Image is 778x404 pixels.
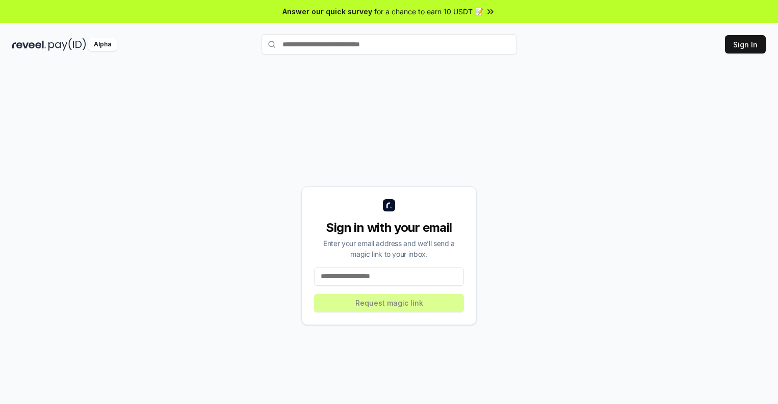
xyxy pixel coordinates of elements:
[282,6,372,17] span: Answer our quick survey
[314,238,464,259] div: Enter your email address and we’ll send a magic link to your inbox.
[48,38,86,51] img: pay_id
[383,199,395,211] img: logo_small
[12,38,46,51] img: reveel_dark
[374,6,483,17] span: for a chance to earn 10 USDT 📝
[88,38,117,51] div: Alpha
[725,35,766,53] button: Sign In
[314,220,464,236] div: Sign in with your email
